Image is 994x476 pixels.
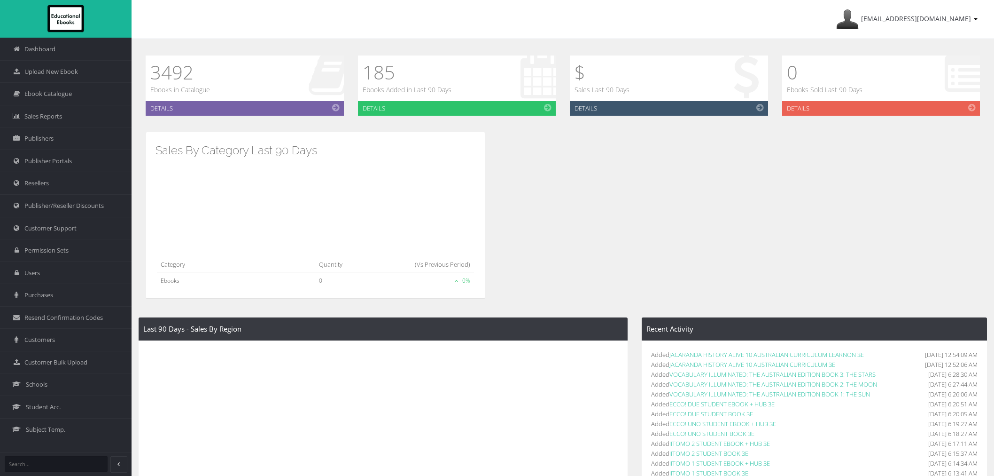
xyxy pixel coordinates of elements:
[787,60,862,85] h1: 0
[24,358,87,367] span: Customer Bulk Upload
[928,370,978,380] span: [DATE] 6:28:30 AM
[26,380,47,389] span: Schools
[928,429,978,439] span: [DATE] 6:18:27 AM
[24,224,77,233] span: Customer Support
[928,419,978,429] span: [DATE] 6:19:27 AM
[150,85,210,95] p: Ebooks in Catalogue
[651,370,978,380] li: Added
[157,255,315,272] th: Category
[669,429,754,438] a: ECCO! UNO STUDENT BOOK 3E
[669,449,748,458] a: IITOMO 2 STUDENT BOOK 3E
[24,291,53,300] span: Purchases
[925,360,978,370] span: [DATE] 12:52:06 AM
[155,144,475,157] h3: Sales By Category Last 90 Days
[669,420,776,428] a: ECCO! UNO STUDENT EBOOK + HUB 3E
[315,255,367,272] th: Quantity
[651,439,978,449] li: Added
[669,410,753,418] a: ECCO! DUE STUDENT BOOK 3E
[363,85,451,95] p: Ebooks Added in Last 90 Days
[928,449,978,459] span: [DATE] 6:15:37 AM
[928,439,978,449] span: [DATE] 6:17:11 AM
[787,85,862,95] p: Ebooks Sold Last 90 Days
[669,380,877,389] a: VOCABULARY ILLUMINATED: THE AUSTRALIAN EDITION BOOK 2: THE MOON
[24,67,78,76] span: Upload New Ebook
[651,429,978,439] li: Added
[651,380,978,389] li: Added
[24,134,54,143] span: Publishers
[928,389,978,399] span: [DATE] 6:26:06 AM
[575,60,629,85] h1: $
[925,350,978,360] span: [DATE] 12:54:09 AM
[143,325,623,333] h4: Last 90 Days - Sales By Region
[669,459,770,468] a: IITOMO 1 STUDENT EBOOK + HUB 3E
[26,403,61,412] span: Student Acc.
[928,459,978,468] span: [DATE] 6:14:34 AM
[24,157,72,166] span: Publisher Portals
[24,112,62,121] span: Sales Reports
[651,449,978,459] li: Added
[651,419,978,429] li: Added
[24,246,69,255] span: Permission Sets
[651,409,978,419] li: Added
[5,456,108,472] input: Search...
[669,400,775,408] a: ECCO! DUE STUDENT EBOOK + HUB 3E
[363,60,451,85] h1: 185
[146,101,344,116] a: Details
[26,425,65,434] span: Subject Temp.
[24,269,40,278] span: Users
[669,439,770,448] a: IITOMO 2 STUDENT EBOOK + HUB 3E
[651,350,978,360] li: Added
[928,380,978,389] span: [DATE] 6:27:44 AM
[24,45,55,54] span: Dashboard
[928,399,978,409] span: [DATE] 6:20:51 AM
[669,370,876,379] a: VOCABULARY ILLUMINATED: THE AUSTRALIAN EDITION BOOK 3: THE STARS
[928,409,978,419] span: [DATE] 6:20:05 AM
[368,272,474,289] td: 0%
[646,325,982,333] h4: Recent Activity
[651,389,978,399] li: Added
[570,101,768,116] a: Details
[651,459,978,468] li: Added
[836,8,859,31] img: Avatar
[669,350,864,359] a: JACARANDA HISTORY ALIVE 10 AUSTRALIAN CURRICULUM LEARNON 3E
[24,335,55,344] span: Customers
[358,101,556,116] a: Details
[24,89,72,98] span: Ebook Catalogue
[575,85,629,95] p: Sales Last 90 Days
[669,360,835,369] a: JACARANDA HISTORY ALIVE 10 AUSTRALIAN CURRICULUM 3E
[315,272,367,289] td: 0
[669,390,870,398] a: VOCABULARY ILLUMINATED: THE AUSTRALIAN EDITION BOOK 1: THE SUN
[651,399,978,409] li: Added
[782,101,980,116] a: Details
[24,313,103,322] span: Resend Confirmation Codes
[150,60,210,85] h1: 3492
[651,360,978,370] li: Added
[861,14,971,23] span: [EMAIL_ADDRESS][DOMAIN_NAME]
[24,201,104,210] span: Publisher/Reseller Discounts
[157,272,315,289] td: Ebooks
[24,179,49,188] span: Resellers
[368,255,474,272] th: (Vs Previous Period)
